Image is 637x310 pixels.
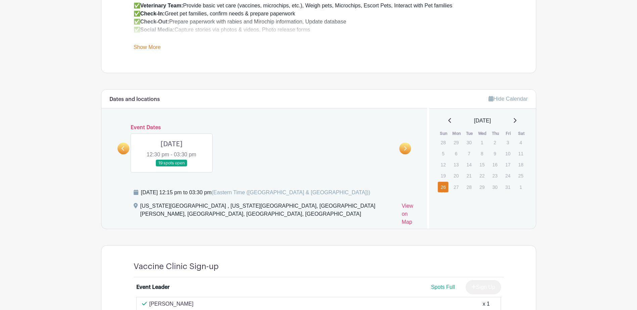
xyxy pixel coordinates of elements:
[438,137,449,148] p: 28
[476,137,488,148] p: 1
[463,170,474,181] p: 21
[450,130,463,137] th: Mon
[489,137,500,148] p: 2
[463,159,474,170] p: 14
[515,182,526,192] p: 1
[476,159,488,170] p: 15
[515,130,528,137] th: Sat
[438,170,449,181] p: 19
[463,137,474,148] p: 30
[483,300,490,308] div: x 1
[502,170,513,181] p: 24
[463,148,474,159] p: 7
[489,159,500,170] p: 16
[140,3,183,8] strong: Veterinary Team:
[489,170,500,181] p: 23
[476,130,489,137] th: Wed
[437,130,450,137] th: Sun
[476,182,488,192] p: 29
[438,148,449,159] p: 5
[140,11,165,16] strong: Check-In:
[489,182,500,192] p: 30
[140,19,169,24] strong: Check-Out:
[502,130,515,137] th: Fri
[141,189,370,197] div: [DATE] 12:15 pm to 03:30 pm
[438,182,449,193] a: 26
[402,202,419,229] a: View on Map
[451,159,462,170] p: 13
[515,148,526,159] p: 11
[489,130,502,137] th: Thu
[451,137,462,148] p: 29
[129,124,400,131] h6: Event Dates
[134,44,161,53] a: Show More
[515,170,526,181] p: 25
[502,148,513,159] p: 10
[502,159,513,170] p: 17
[136,283,170,291] div: Event Leader
[451,182,462,192] p: 27
[476,148,488,159] p: 8
[515,159,526,170] p: 18
[502,182,513,192] p: 31
[451,170,462,181] p: 20
[134,262,219,271] h4: Vaccine Clinic Sign-up
[476,170,488,181] p: 22
[474,117,491,125] span: [DATE]
[140,202,397,229] div: [US_STATE][GEOGRAPHIC_DATA] , [US_STATE][GEOGRAPHIC_DATA], [GEOGRAPHIC_DATA][PERSON_NAME], [GEOGR...
[463,130,476,137] th: Tue
[515,137,526,148] p: 4
[140,35,204,41] strong: Transporters/Assistants:
[140,27,175,33] strong: Social Media:
[438,159,449,170] p: 12
[451,148,462,159] p: 6
[489,148,500,159] p: 9
[489,96,528,102] a: Hide Calendar
[212,190,370,195] span: (Eastern Time ([GEOGRAPHIC_DATA] & [GEOGRAPHIC_DATA]))
[431,284,455,290] span: Spots Full
[463,182,474,192] p: 28
[149,300,194,308] p: [PERSON_NAME]
[502,137,513,148] p: 3
[109,96,160,103] h6: Dates and locations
